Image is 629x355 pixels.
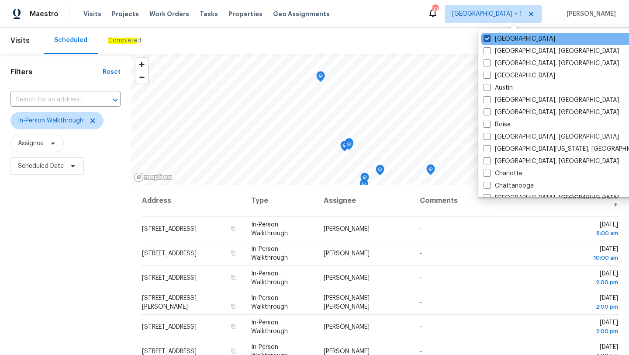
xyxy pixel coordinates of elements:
[413,185,556,217] th: Comments
[484,120,511,129] label: Boise
[251,246,288,261] span: In-Person Walkthrough
[484,47,619,56] label: [GEOGRAPHIC_DATA], [GEOGRAPHIC_DATA]
[432,5,438,14] div: 33
[10,31,30,50] span: Visits
[273,10,330,18] span: Geo Assignments
[359,179,368,193] div: Map marker
[484,71,555,80] label: [GEOGRAPHIC_DATA]
[251,271,288,285] span: In-Person Walkthrough
[420,324,422,330] span: -
[142,348,197,355] span: [STREET_ADDRESS]
[452,10,522,18] span: [GEOGRAPHIC_DATA] + 1
[563,222,618,238] span: [DATE]
[563,303,618,311] div: 2:00 pm
[109,94,121,106] button: Open
[251,222,288,237] span: In-Person Walkthrough
[556,185,619,217] th: Scheduled Date ↑
[317,185,413,217] th: Assignee
[10,93,96,107] input: Search for an address...
[229,347,237,355] button: Copy Address
[484,84,513,92] label: Austin
[324,275,370,281] span: [PERSON_NAME]
[484,35,555,43] label: [GEOGRAPHIC_DATA]
[251,320,288,334] span: In-Person Walkthrough
[376,165,384,178] div: Map marker
[360,173,369,186] div: Map marker
[420,275,422,281] span: -
[324,324,370,330] span: [PERSON_NAME]
[142,226,197,232] span: [STREET_ADDRESS]
[229,323,237,331] button: Copy Address
[83,10,101,18] span: Visits
[228,10,263,18] span: Properties
[131,54,629,185] canvas: Map
[135,71,148,84] button: Zoom out
[18,162,64,171] span: Scheduled Date
[135,58,148,71] button: Zoom in
[142,251,197,257] span: [STREET_ADDRESS]
[484,96,619,104] label: [GEOGRAPHIC_DATA], [GEOGRAPHIC_DATA]
[142,275,197,281] span: [STREET_ADDRESS]
[324,226,370,232] span: [PERSON_NAME]
[324,251,370,257] span: [PERSON_NAME]
[484,169,522,178] label: Charlotte
[420,251,422,257] span: -
[345,138,353,152] div: Map marker
[251,295,288,310] span: In-Person Walkthrough
[149,10,189,18] span: Work Orders
[484,194,619,202] label: [GEOGRAPHIC_DATA], [GEOGRAPHIC_DATA]
[420,299,422,306] span: -
[18,116,83,125] span: In-Person Walkthrough
[229,249,237,257] button: Copy Address
[340,141,349,154] div: Map marker
[103,68,121,77] div: Reset
[563,10,616,18] span: [PERSON_NAME]
[54,36,87,45] div: Scheduled
[10,68,103,77] h1: Filters
[563,327,618,336] div: 2:00 pm
[229,274,237,282] button: Copy Address
[484,181,534,190] label: Chattanooga
[563,254,618,262] div: 10:00 am
[244,185,317,217] th: Type
[229,303,237,310] button: Copy Address
[108,38,137,44] ah_el_jm_1744037177693: Complete
[200,11,218,17] span: Tasks
[563,246,618,262] span: [DATE]
[420,348,422,355] span: -
[484,59,619,68] label: [GEOGRAPHIC_DATA], [GEOGRAPHIC_DATA]
[112,10,139,18] span: Projects
[142,295,197,310] span: [STREET_ADDRESS][PERSON_NAME]
[563,295,618,311] span: [DATE]
[426,164,435,178] div: Map marker
[30,10,59,18] span: Maestro
[563,271,618,287] span: [DATE]
[420,226,422,232] span: -
[229,225,237,233] button: Copy Address
[142,185,244,217] th: Address
[324,295,370,310] span: [PERSON_NAME] [PERSON_NAME]
[345,139,353,153] div: Map marker
[108,36,141,45] div: d
[142,324,197,330] span: [STREET_ADDRESS]
[563,278,618,287] div: 2:00 pm
[134,172,172,182] a: Mapbox homepage
[324,348,370,355] span: [PERSON_NAME]
[484,108,619,117] label: [GEOGRAPHIC_DATA], [GEOGRAPHIC_DATA]
[484,157,619,166] label: [GEOGRAPHIC_DATA], [GEOGRAPHIC_DATA]
[563,229,618,238] div: 8:00 am
[18,139,44,148] span: Assignee
[563,320,618,336] span: [DATE]
[316,71,325,85] div: Map marker
[484,132,619,141] label: [GEOGRAPHIC_DATA], [GEOGRAPHIC_DATA]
